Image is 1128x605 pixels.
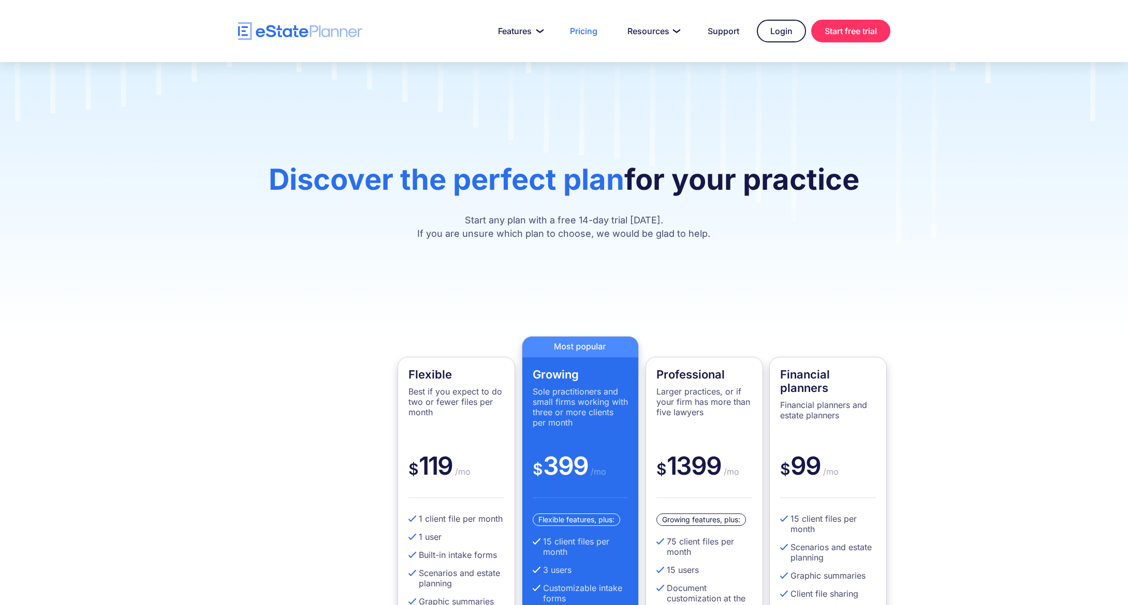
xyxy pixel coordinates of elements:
[780,542,876,563] li: Scenarios and estate planning
[588,466,606,477] span: /mo
[408,513,504,524] li: 1 client file per month
[780,460,790,478] span: $
[780,588,876,599] li: Client file sharing
[408,368,504,381] h4: Flexible
[408,532,504,542] li: 1 user
[533,536,628,557] li: 15 client files per month
[656,460,667,478] span: $
[533,368,628,381] h4: Growing
[452,466,471,477] span: /mo
[408,460,419,478] span: $
[269,162,624,197] span: Discover the perfect plan
[241,163,887,206] h1: for your practice
[821,466,839,477] span: /mo
[533,513,620,526] div: Flexible features, plus:
[408,386,504,417] p: Best if you expect to do two or fewer files per month
[533,450,628,498] div: 399
[241,214,887,240] p: Start any plan with a free 14-day trial [DATE]. If you are unsure which plan to choose, we would ...
[780,513,876,534] li: 15 client files per month
[780,450,876,498] div: 99
[780,570,876,581] li: Graphic summaries
[558,21,610,41] a: Pricing
[695,21,752,41] a: Support
[533,460,543,478] span: $
[656,565,752,575] li: 15 users
[656,368,752,381] h4: Professional
[780,400,876,420] p: Financial planners and estate planners
[615,21,690,41] a: Resources
[533,565,628,575] li: 3 users
[533,583,628,603] li: Customizable intake forms
[656,513,746,526] div: Growing features, plus:
[757,20,806,42] a: Login
[811,20,890,42] a: Start free trial
[656,536,752,557] li: 75 client files per month
[780,368,876,395] h4: Financial planners
[721,466,739,477] span: /mo
[238,22,362,40] a: home
[656,386,752,417] p: Larger practices, or if your firm has more than five lawyers
[408,450,504,498] div: 119
[656,450,752,498] div: 1399
[533,386,628,428] p: Sole practitioners and small firms working with three or more clients per month
[408,568,504,588] li: Scenarios and estate planning
[486,21,552,41] a: Features
[408,550,504,560] li: Built-in intake forms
